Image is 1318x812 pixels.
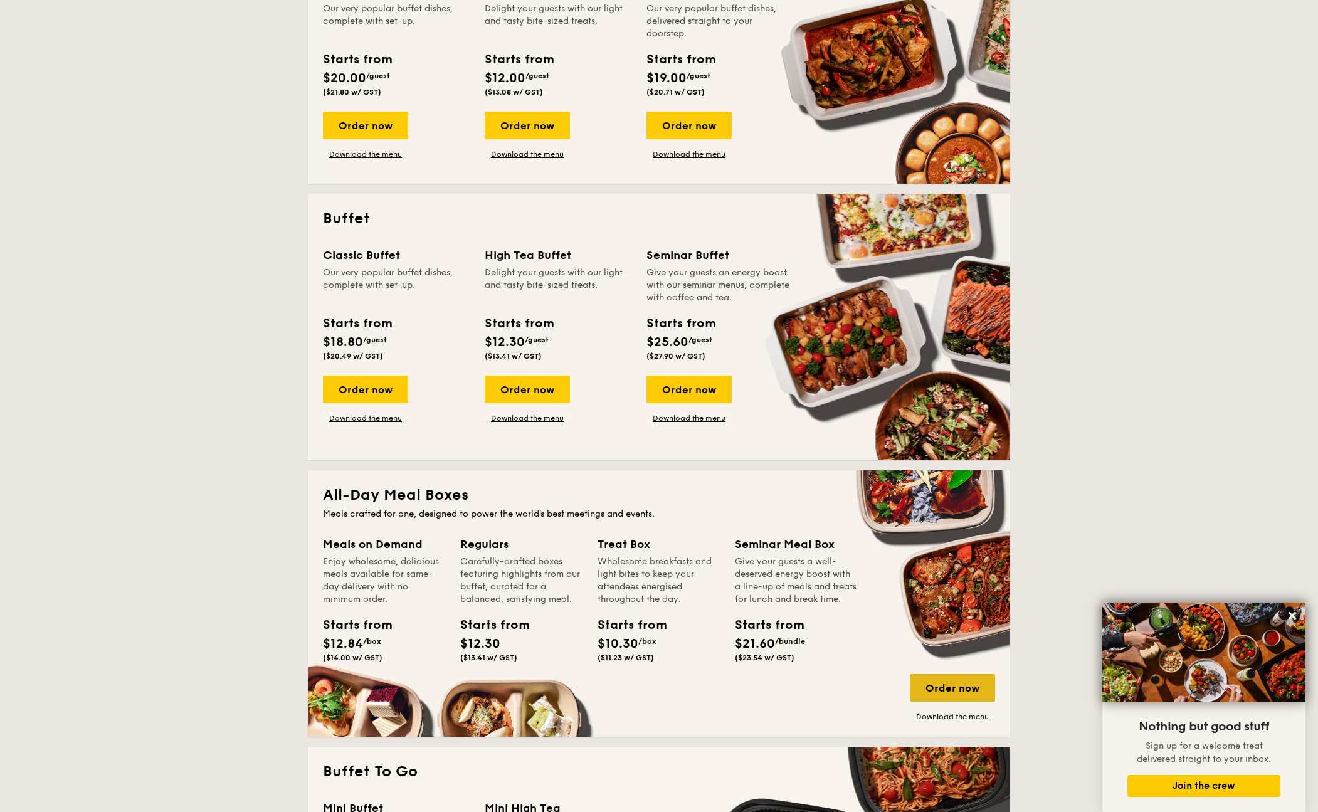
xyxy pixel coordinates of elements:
span: /bundle [775,637,805,646]
img: DSC07876-Edit02-Large.jpeg [1102,603,1305,702]
div: Our very popular buffet dishes, complete with set-up. [323,3,470,40]
div: Order now [646,112,732,139]
div: Treat Box [598,535,720,553]
span: ($23.54 w/ GST) [735,653,794,662]
span: /guest [525,335,549,344]
div: Starts from [323,616,379,635]
div: Our very popular buffet dishes, delivered straight to your doorstep. [646,3,793,40]
div: Wholesome breakfasts and light bites to keep your attendees energised throughout the day. [598,556,720,606]
div: Order now [910,674,995,702]
span: $19.00 [646,71,687,86]
div: Order now [485,112,570,139]
h2: Buffet To Go [323,762,995,782]
div: Meals crafted for one, designed to power the world's best meetings and events. [323,508,995,520]
span: $12.30 [460,636,500,651]
span: $12.84 [323,636,363,651]
div: Give your guests an energy boost with our seminar menus, complete with coffee and tea. [646,266,793,304]
div: Seminar Buffet [646,246,793,264]
div: Starts from [646,314,715,333]
div: Enjoy wholesome, delicious meals available for same-day delivery with no minimum order. [323,556,445,606]
span: Nothing but good stuff [1139,719,1269,734]
span: ($13.41 w/ GST) [485,352,542,361]
span: /box [363,637,381,646]
div: Our very popular buffet dishes, complete with set-up. [323,266,470,304]
span: ($14.00 w/ GST) [323,653,382,662]
div: Starts from [735,616,791,635]
div: Starts from [598,616,654,635]
span: ($13.08 w/ GST) [485,88,543,97]
a: Download the menu [646,149,732,159]
div: Meals on Demand [323,535,445,553]
div: Order now [485,376,570,403]
span: /guest [688,335,712,344]
span: $20.00 [323,71,366,86]
span: ($21.80 w/ GST) [323,88,381,97]
span: /guest [687,71,710,80]
span: $21.60 [735,636,775,651]
span: $12.00 [485,71,525,86]
span: $25.60 [646,335,688,350]
div: Starts from [646,50,715,69]
div: Classic Buffet [323,246,470,264]
span: /guest [525,71,549,80]
div: Order now [646,376,732,403]
span: $18.80 [323,335,363,350]
button: Close [1282,606,1302,626]
a: Download the menu [485,149,570,159]
div: Carefully-crafted boxes featuring highlights from our buffet, curated for a balanced, satisfying ... [460,556,583,606]
div: Seminar Meal Box [735,535,857,553]
div: Give your guests a well-deserved energy boost with a line-up of meals and treats for lunch and br... [735,556,857,606]
h2: All-Day Meal Boxes [323,485,995,505]
div: Starts from [323,50,391,69]
span: ($27.90 w/ GST) [646,352,705,361]
a: Download the menu [646,413,732,423]
div: Order now [323,112,408,139]
span: /box [638,637,656,646]
h2: Buffet [323,209,995,229]
a: Download the menu [910,712,995,722]
span: Sign up for a welcome treat delivered straight to your inbox. [1137,741,1271,764]
div: Regulars [460,535,583,553]
span: $12.30 [485,335,525,350]
span: /guest [363,335,387,344]
div: Starts from [460,616,517,635]
a: Download the menu [485,413,570,423]
a: Download the menu [323,149,408,159]
div: Starts from [485,50,553,69]
div: Starts from [485,314,553,333]
div: Order now [323,376,408,403]
span: ($13.41 w/ GST) [460,653,517,662]
button: Join the crew [1127,775,1280,797]
span: $10.30 [598,636,638,651]
span: /guest [366,71,390,80]
div: Delight your guests with our light and tasty bite-sized treats. [485,3,631,40]
div: Starts from [323,314,391,333]
a: Download the menu [323,413,408,423]
span: ($20.71 w/ GST) [646,88,705,97]
span: ($20.49 w/ GST) [323,352,383,361]
span: ($11.23 w/ GST) [598,653,654,662]
div: Delight your guests with our light and tasty bite-sized treats. [485,266,631,304]
div: High Tea Buffet [485,246,631,264]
